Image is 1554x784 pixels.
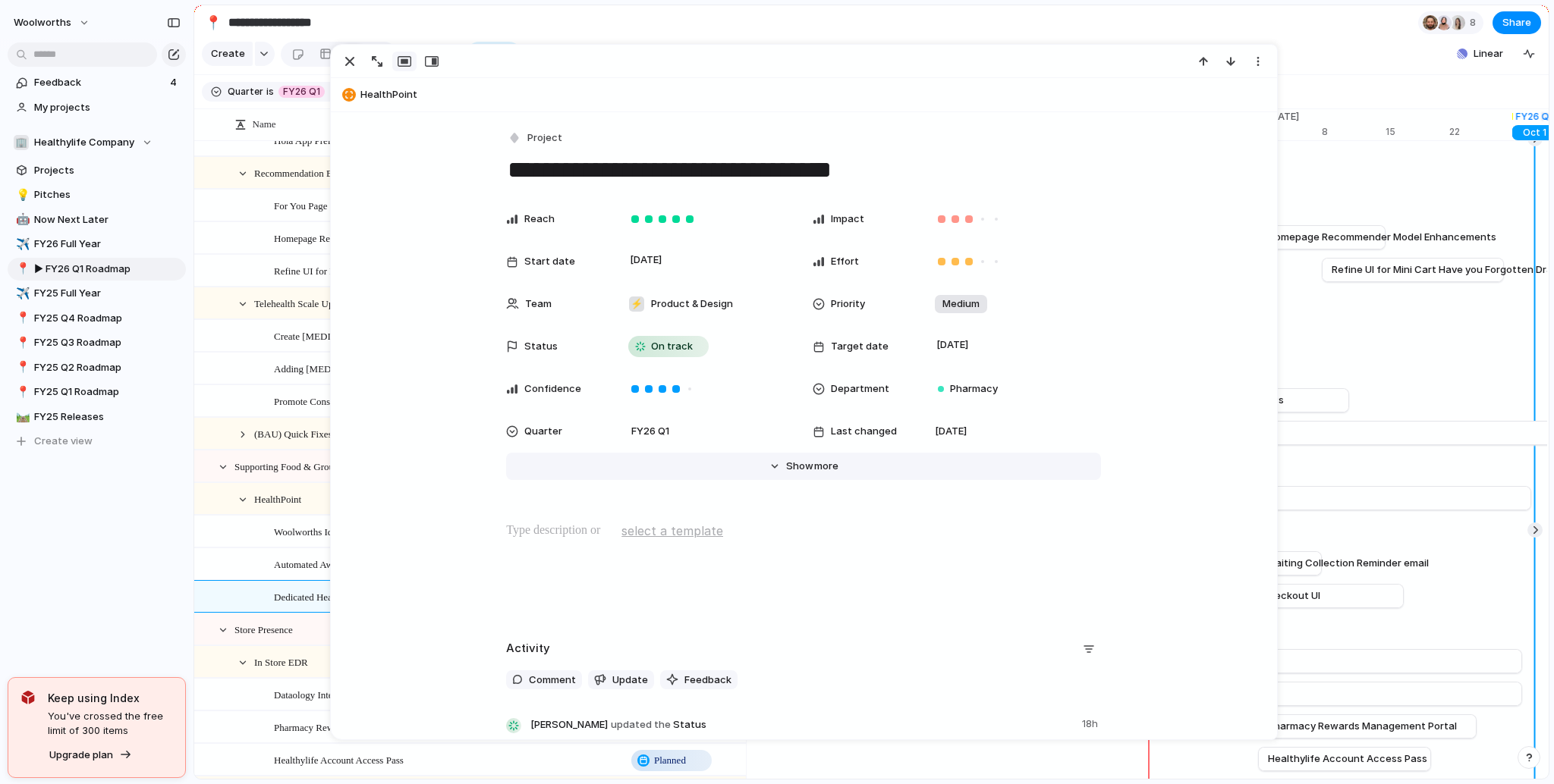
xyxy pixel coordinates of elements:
span: Dataology Integration [274,685,360,703]
div: 📍 [16,359,27,376]
span: Create [MEDICAL_DATA] flow [274,327,404,344]
button: Project [505,127,567,149]
div: 📍 [16,384,27,401]
button: Update [588,670,654,690]
a: 📍FY25 Q4 Roadmap [8,307,186,330]
button: 💡 [14,187,29,202]
button: ✈️ [14,237,29,252]
span: ▶︎ FY26 Q1 Roadmap [34,262,181,277]
button: 🛤️ [14,409,29,425]
span: Keep using Index [48,690,173,706]
a: 🤖Now Next Later [8,209,186,231]
span: Woolworths Identify Platform [274,522,392,540]
span: Pitches [34,187,181,202]
div: 📍 [16,334,27,352]
span: 8 [1470,15,1480,30]
button: select a template [619,519,725,542]
a: Projects [8,159,186,182]
span: Share [1502,15,1531,30]
a: 📍FY25 Q2 Roadmap [8,356,186,379]
div: 💡Pitches [8,183,186,206]
div: 1 [1258,125,1322,139]
span: Medium [942,296,980,312]
span: Priority [831,296,865,312]
div: 15 [1386,125,1449,139]
span: Project [527,130,562,146]
span: Adding [MEDICAL_DATA] antiviral flow [274,359,444,377]
span: Product & Design [651,296,733,312]
div: 📍 [16,260,27,278]
span: Create view [34,434,93,449]
div: 🤖 [16,211,27,228]
span: Target date [831,339,889,354]
div: 🛤️ [16,408,27,425]
div: 🛤️FY25 Releases [8,406,186,428]
button: Comment [506,670,582,690]
span: FY26 Q1 [631,424,669,439]
span: [DATE] [933,336,973,354]
span: [PERSON_NAME] [530,717,608,732]
span: Department [831,381,889,397]
div: 🏢 [14,135,29,150]
span: Reach [524,212,555,227]
a: ✈️FY26 Full Year [8,233,186,256]
span: My projects [34,100,181,115]
span: Upgrade plan [49,748,113,763]
button: ✈️ [14,286,29,301]
div: ✈️ [16,236,27,253]
span: Last changed [831,424,897,439]
span: On track [651,339,693,354]
span: Linear [1474,46,1503,61]
span: Refine UI for Mini Cart Have you Forgotten Drawer [274,262,481,279]
span: In Store EDR [254,653,308,670]
button: Feedback [660,670,738,690]
button: is [263,83,277,100]
span: HealthPoint [360,87,1271,102]
div: 8 [1322,125,1386,139]
span: Team [525,296,552,312]
span: Quarter [228,85,263,99]
span: FY26 Full Year [34,237,181,252]
h2: Activity [506,640,550,657]
span: Planned [654,753,686,768]
button: 📍 [201,11,225,35]
span: Now Next Later [34,212,181,227]
button: HealthPoint [338,83,1271,107]
span: updated the [611,717,671,732]
span: Comment [529,673,576,688]
button: 🤖 [14,212,29,227]
a: My projects [8,96,186,119]
span: Feedback [34,75,165,90]
a: ✈️FY25 Full Year [8,282,186,305]
span: HealthPoint [254,490,301,507]
a: Healthylife Account Access Pass [1268,748,1421,770]
button: FY26 Q1 [275,83,328,100]
button: Zoom [596,42,654,66]
button: 📍 [14,262,29,277]
button: Create [202,42,253,66]
div: 📍 [16,309,27,327]
button: Filter [467,42,521,66]
span: Pharmacy [950,381,998,397]
span: select a template [621,522,723,540]
span: Supporting Food & Group in Health [234,457,378,475]
span: Healthylife Account Access Pass [1268,751,1427,767]
span: For You Page (Order Again) [274,196,385,214]
span: Start date [524,254,575,269]
span: is [266,85,274,99]
span: Update [612,673,648,688]
div: ✈️ [16,285,27,303]
span: Automated Awaiting Collection Reminder email [274,555,465,572]
span: [DATE] [935,424,967,439]
a: Automated Awaiting Collection Reminder email [1204,552,1312,575]
span: Pharmacy Rewards Management Portal [1268,719,1457,734]
button: Upgrade plan [45,745,137,766]
div: ⚡ [629,296,644,312]
a: Pharmacy Rewards Management Portal [1268,715,1467,738]
span: Promote Consults on S4 PDPs [274,392,394,409]
button: 📍 [14,335,29,350]
span: Quarter [524,424,562,439]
